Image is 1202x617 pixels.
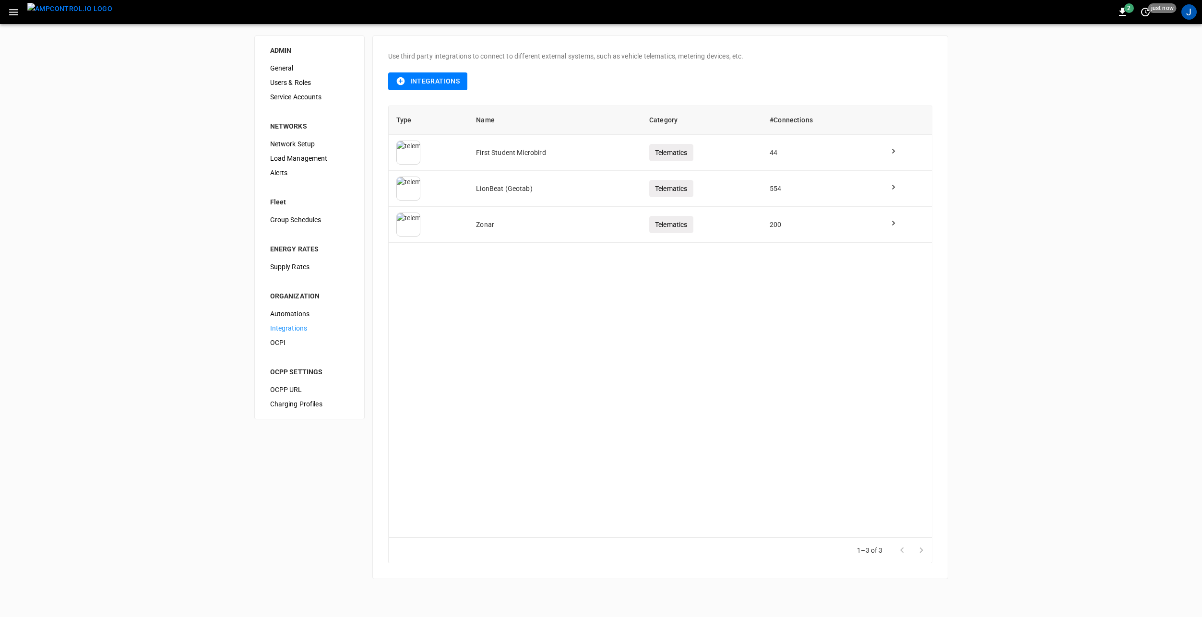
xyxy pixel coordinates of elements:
[270,78,349,88] span: Users & Roles
[389,106,469,135] th: Type
[762,207,881,243] td: 200
[649,216,693,233] div: Telematics
[396,213,420,237] img: telematics
[270,385,349,395] span: OCPP URL
[270,197,349,207] div: Fleet
[270,63,349,73] span: General
[857,546,882,555] p: 1–3 of 3
[262,137,357,151] div: Network Setup
[270,262,349,272] span: Supply Rates
[262,166,357,180] div: Alerts
[468,171,642,207] td: LionBeat (Geotab)
[262,382,357,397] div: OCPP URL
[649,144,693,161] div: Telematics
[262,90,357,104] div: Service Accounts
[1181,4,1197,20] div: profile-icon
[396,141,420,165] img: telematics
[270,121,349,131] div: NETWORKS
[270,309,349,319] span: Automations
[262,397,357,411] div: Charging Profiles
[262,260,357,274] div: Supply Rates
[270,244,349,254] div: ENERGY RATES
[396,177,420,201] img: telematics
[270,154,349,164] span: Load Management
[270,291,349,301] div: ORGANIZATION
[388,51,932,61] p: Use third party integrations to connect to different external systems, such as vehicle telematics...
[270,399,349,409] span: Charging Profiles
[262,151,357,166] div: Load Management
[642,106,762,135] th: Category
[262,75,357,90] div: Users & Roles
[270,338,349,348] span: OCPI
[270,215,349,225] span: Group Schedules
[270,139,349,149] span: Network Setup
[1138,4,1153,20] button: set refresh interval
[762,106,881,135] th: #Connections
[468,135,642,171] td: First Student Microbird
[1148,3,1177,13] span: just now
[270,367,349,377] div: OCPP SETTINGS
[262,321,357,335] div: Integrations
[27,3,112,15] img: ampcontrol.io logo
[649,180,693,197] div: Telematics
[270,92,349,102] span: Service Accounts
[262,213,357,227] div: Group Schedules
[388,72,468,90] button: Integrations
[762,171,881,207] td: 554
[1124,3,1134,13] span: 2
[270,168,349,178] span: Alerts
[262,61,357,75] div: General
[262,307,357,321] div: Automations
[762,135,881,171] td: 44
[270,46,349,55] div: ADMIN
[262,335,357,350] div: OCPI
[468,207,642,243] td: Zonar
[270,323,349,333] span: Integrations
[468,106,642,135] th: Name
